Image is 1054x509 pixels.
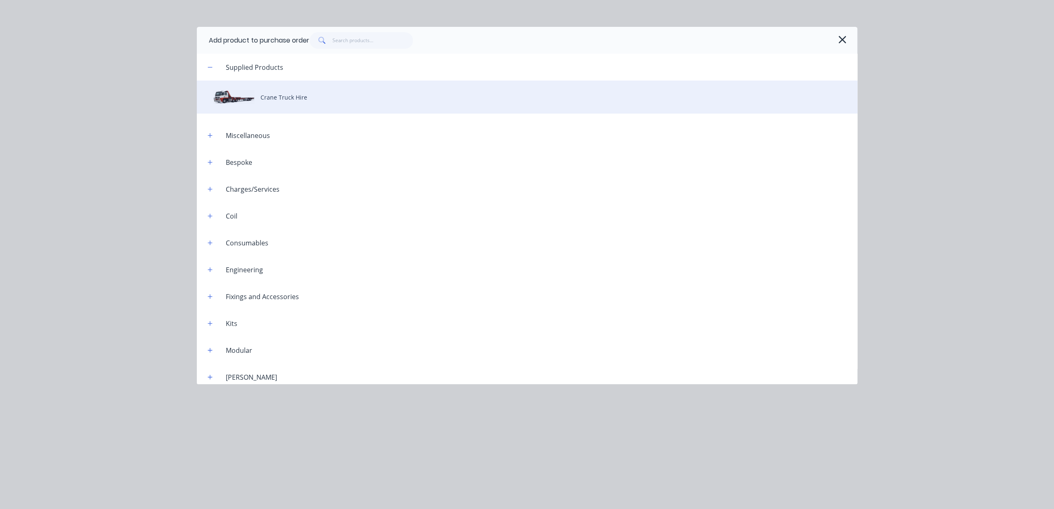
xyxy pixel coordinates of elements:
[220,157,259,167] div: Bespoke
[220,131,277,140] div: Miscellaneous
[220,238,275,248] div: Consumables
[220,372,284,382] div: [PERSON_NAME]
[220,62,290,72] div: Supplied Products
[209,36,310,45] div: Add product to purchase order
[220,319,244,328] div: Kits
[220,292,306,302] div: Fixings and Accessories
[332,32,413,49] input: Search products...
[220,184,287,194] div: Charges/Services
[220,211,244,221] div: Coil
[220,265,270,275] div: Engineering
[220,345,259,355] div: Modular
